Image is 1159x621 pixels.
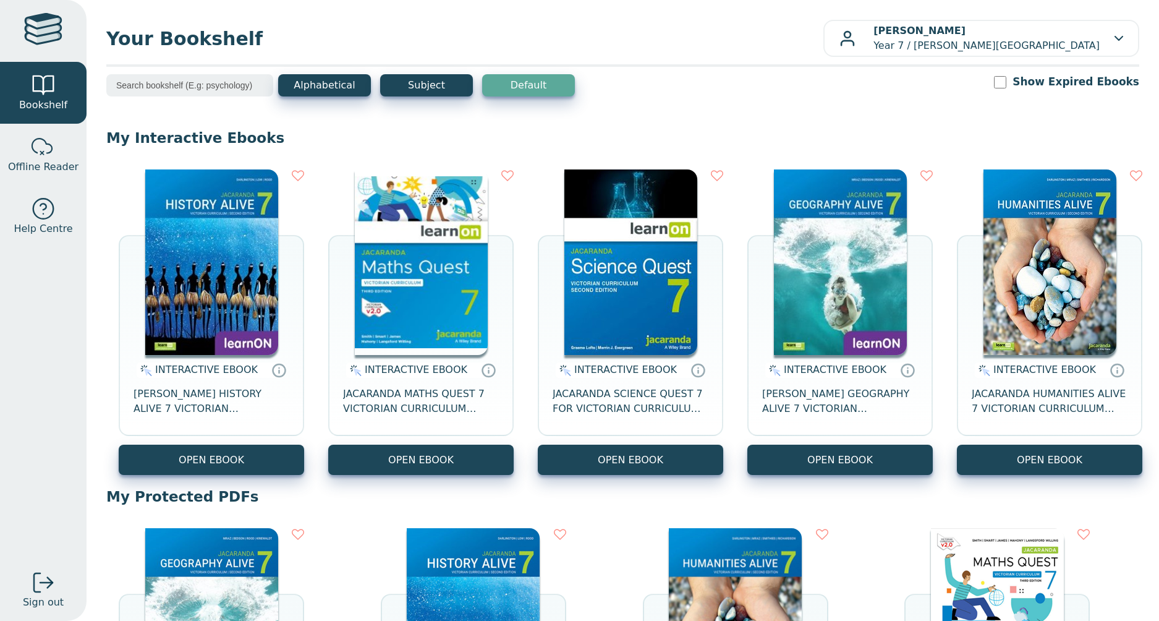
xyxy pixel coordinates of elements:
[873,24,1100,53] p: Year 7 / [PERSON_NAME][GEOGRAPHIC_DATA]
[8,160,79,174] span: Offline Reader
[993,364,1096,375] span: INTERACTIVE EBOOK
[119,445,304,475] button: OPEN EBOOK
[106,129,1139,147] p: My Interactive Ebooks
[346,363,362,378] img: interactive.svg
[765,363,781,378] img: interactive.svg
[137,363,152,378] img: interactive.svg
[972,387,1127,416] span: JACARANDA HUMANITIES ALIVE 7 VICTORIAN CURRICULUM LEARNON EBOOK 2E
[106,487,1139,506] p: My Protected PDFs
[957,445,1142,475] button: OPEN EBOOK
[564,169,697,355] img: 329c5ec2-5188-ea11-a992-0272d098c78b.jpg
[482,74,575,96] button: Default
[873,25,966,36] b: [PERSON_NAME]
[23,595,64,610] span: Sign out
[365,364,467,375] span: INTERACTIVE EBOOK
[355,169,488,355] img: b87b3e28-4171-4aeb-a345-7fa4fe4e6e25.jpg
[134,387,289,416] span: [PERSON_NAME] HISTORY ALIVE 7 VICTORIAN CURRICULUM LEARNON EBOOK 2E
[145,169,278,355] img: d4781fba-7f91-e911-a97e-0272d098c78b.jpg
[481,362,496,377] a: Interactive eBooks are accessed online via the publisher’s portal. They contain interactive resou...
[747,445,933,475] button: OPEN EBOOK
[106,25,823,53] span: Your Bookshelf
[553,387,708,416] span: JACARANDA SCIENCE QUEST 7 FOR VICTORIAN CURRICULUM LEARNON 2E EBOOK
[328,445,514,475] button: OPEN EBOOK
[14,221,72,236] span: Help Centre
[1013,74,1139,90] label: Show Expired Ebooks
[774,169,907,355] img: cc9fd0c4-7e91-e911-a97e-0272d098c78b.jpg
[556,363,571,378] img: interactive.svg
[690,362,705,377] a: Interactive eBooks are accessed online via the publisher’s portal. They contain interactive resou...
[155,364,258,375] span: INTERACTIVE EBOOK
[574,364,677,375] span: INTERACTIVE EBOOK
[106,74,273,96] input: Search bookshelf (E.g: psychology)
[900,362,915,377] a: Interactive eBooks are accessed online via the publisher’s portal. They contain interactive resou...
[1110,362,1124,377] a: Interactive eBooks are accessed online via the publisher’s portal. They contain interactive resou...
[784,364,886,375] span: INTERACTIVE EBOOK
[380,74,473,96] button: Subject
[762,387,918,416] span: [PERSON_NAME] GEOGRAPHY ALIVE 7 VICTORIAN CURRICULUM LEARNON EBOOK 2E
[278,74,371,96] button: Alphabetical
[19,98,67,113] span: Bookshelf
[983,169,1116,355] img: 429ddfad-7b91-e911-a97e-0272d098c78b.jpg
[343,387,499,416] span: JACARANDA MATHS QUEST 7 VICTORIAN CURRICULUM LEARNON EBOOK 3E
[538,445,723,475] button: OPEN EBOOK
[271,362,286,377] a: Interactive eBooks are accessed online via the publisher’s portal. They contain interactive resou...
[823,20,1139,57] button: [PERSON_NAME]Year 7 / [PERSON_NAME][GEOGRAPHIC_DATA]
[975,363,990,378] img: interactive.svg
